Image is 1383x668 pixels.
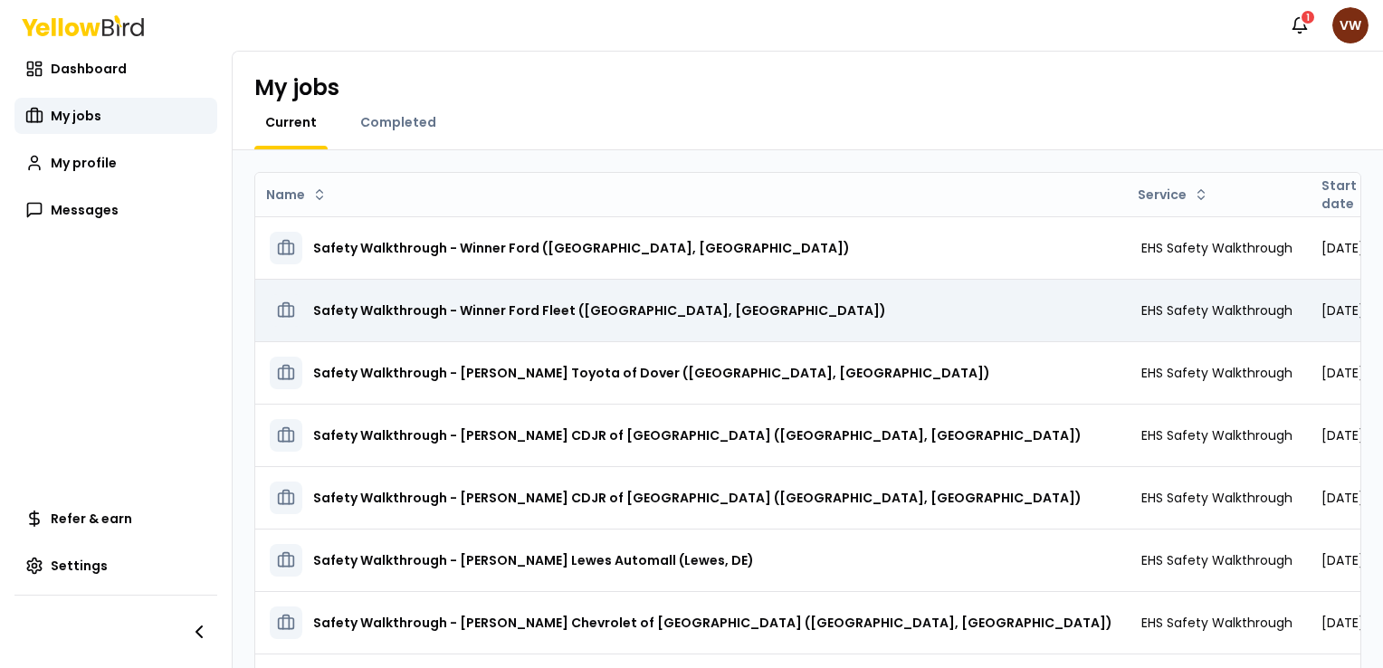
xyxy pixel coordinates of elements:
[1321,614,1364,632] span: [DATE]
[1141,489,1292,507] span: EHS Safety Walkthrough
[51,201,119,219] span: Messages
[349,113,447,131] a: Completed
[1321,364,1364,382] span: [DATE]
[313,294,886,327] h3: Safety Walkthrough - Winner Ford Fleet ([GEOGRAPHIC_DATA], [GEOGRAPHIC_DATA])
[14,548,217,584] a: Settings
[313,544,754,577] h3: Safety Walkthrough - [PERSON_NAME] Lewes Automall (Lewes, DE)
[266,186,305,204] span: Name
[1141,239,1292,257] span: EHS Safety Walkthrough
[14,192,217,228] a: Messages
[1321,239,1364,257] span: [DATE]
[14,98,217,134] a: My jobs
[1321,426,1364,444] span: [DATE]
[1321,489,1364,507] span: [DATE]
[313,482,1082,514] h3: Safety Walkthrough - [PERSON_NAME] CDJR of [GEOGRAPHIC_DATA] ([GEOGRAPHIC_DATA], [GEOGRAPHIC_DATA])
[1141,426,1292,444] span: EHS Safety Walkthrough
[360,113,436,131] span: Completed
[313,357,990,389] h3: Safety Walkthrough - [PERSON_NAME] Toyota of Dover ([GEOGRAPHIC_DATA], [GEOGRAPHIC_DATA])
[1321,551,1364,569] span: [DATE]
[51,154,117,172] span: My profile
[259,180,334,209] button: Name
[1332,7,1369,43] span: VW
[51,557,108,575] span: Settings
[1307,173,1378,216] th: Start date
[51,60,127,78] span: Dashboard
[1138,186,1187,204] span: Service
[1300,9,1316,25] div: 1
[265,113,317,131] span: Current
[1321,301,1364,320] span: [DATE]
[51,510,132,528] span: Refer & earn
[1141,614,1292,632] span: EHS Safety Walkthrough
[51,107,101,125] span: My jobs
[14,51,217,87] a: Dashboard
[14,145,217,181] a: My profile
[313,419,1082,452] h3: Safety Walkthrough - [PERSON_NAME] CDJR of [GEOGRAPHIC_DATA] ([GEOGRAPHIC_DATA], [GEOGRAPHIC_DATA])
[14,501,217,537] a: Refer & earn
[1141,364,1292,382] span: EHS Safety Walkthrough
[254,73,339,102] h1: My jobs
[1141,551,1292,569] span: EHS Safety Walkthrough
[313,232,850,264] h3: Safety Walkthrough - Winner Ford ([GEOGRAPHIC_DATA], [GEOGRAPHIC_DATA])
[1282,7,1318,43] button: 1
[1141,301,1292,320] span: EHS Safety Walkthrough
[254,113,328,131] a: Current
[313,606,1112,639] h3: Safety Walkthrough - [PERSON_NAME] Chevrolet of [GEOGRAPHIC_DATA] ([GEOGRAPHIC_DATA], [GEOGRAPHIC...
[1130,180,1216,209] button: Service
